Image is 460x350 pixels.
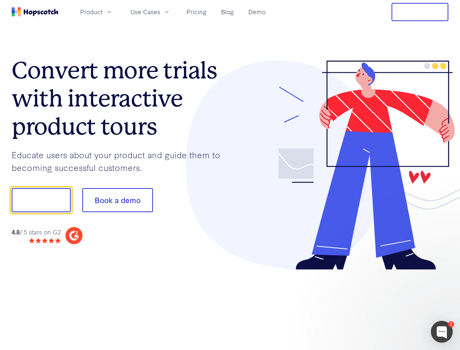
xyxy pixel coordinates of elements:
button: Book a demo [82,188,153,212]
div: 1 [448,321,454,327]
button: Show me! [12,188,71,212]
p: Educate users about your product and guide them to becoming successful customers. [12,148,230,174]
a: Pricing [184,6,209,18]
a: Demo [245,6,268,18]
a: Blog [218,6,237,18]
a: Home [12,7,58,16]
button: Product [76,6,117,18]
span: Use Cases [130,7,160,16]
h1: Convert more trials with interactive product tours [12,57,230,140]
button: Use Cases [126,6,175,18]
span: Product [80,7,103,16]
strong: 4.8 [12,227,20,236]
button: Free Trial [392,3,448,21]
div: / 5 stars on G2 [12,227,61,237]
